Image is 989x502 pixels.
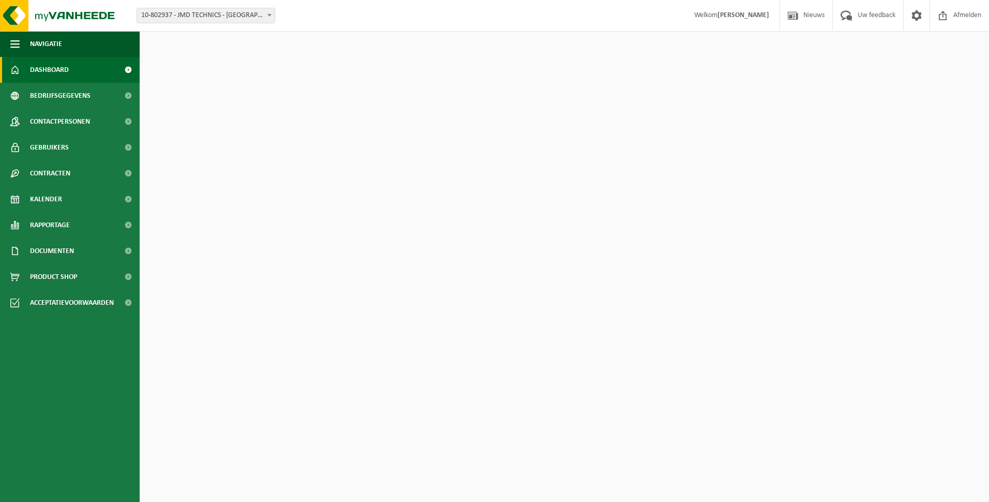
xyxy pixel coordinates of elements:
[30,290,114,316] span: Acceptatievoorwaarden
[137,8,275,23] span: 10-802937 - JMD TECHNICS - OOSTENDE
[717,11,769,19] strong: [PERSON_NAME]
[30,186,62,212] span: Kalender
[30,109,90,135] span: Contactpersonen
[30,160,70,186] span: Contracten
[30,57,69,83] span: Dashboard
[30,83,91,109] span: Bedrijfsgegevens
[30,31,62,57] span: Navigatie
[30,264,77,290] span: Product Shop
[30,135,69,160] span: Gebruikers
[30,212,70,238] span: Rapportage
[30,238,74,264] span: Documenten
